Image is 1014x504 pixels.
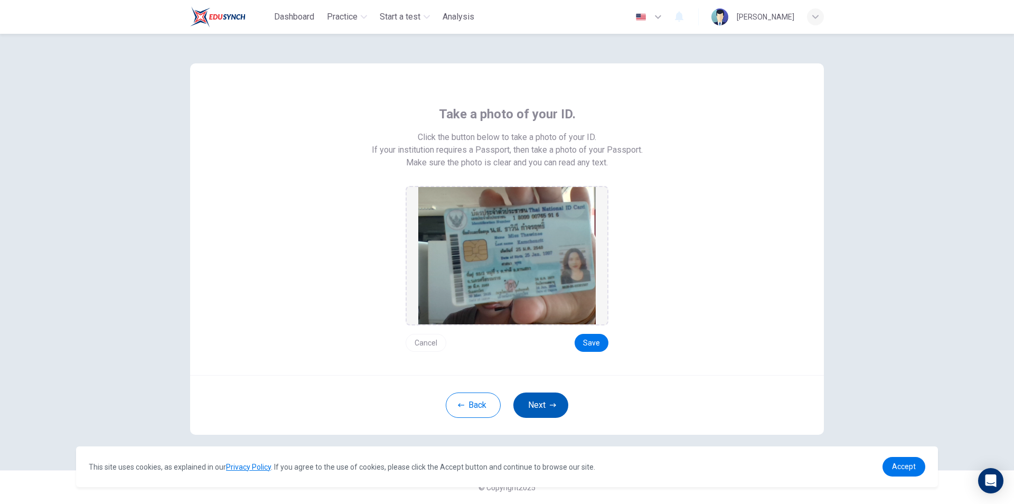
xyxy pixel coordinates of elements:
[274,11,314,23] span: Dashboard
[978,468,1003,493] div: Open Intercom Messenger
[737,11,794,23] div: [PERSON_NAME]
[190,6,246,27] img: Train Test logo
[438,7,478,26] button: Analysis
[634,13,647,21] img: en
[892,462,916,471] span: Accept
[711,8,728,25] img: Profile picture
[323,7,371,26] button: Practice
[406,334,446,352] button: Cancel
[575,334,608,352] button: Save
[478,483,536,492] span: © Copyright 2025
[375,7,434,26] button: Start a test
[190,6,270,27] a: Train Test logo
[406,156,608,169] span: Make sure the photo is clear and you can read any text.
[439,106,576,123] span: Take a photo of your ID.
[327,11,358,23] span: Practice
[882,457,925,477] a: dismiss cookie message
[418,187,596,324] img: preview screemshot
[226,463,271,471] a: Privacy Policy
[76,446,938,487] div: cookieconsent
[270,7,318,26] button: Dashboard
[380,11,420,23] span: Start a test
[89,463,595,471] span: This site uses cookies, as explained in our . If you agree to the use of cookies, please click th...
[513,393,568,418] button: Next
[372,131,643,156] span: Click the button below to take a photo of your ID. If your institution requires a Passport, then ...
[443,11,474,23] span: Analysis
[446,393,501,418] button: Back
